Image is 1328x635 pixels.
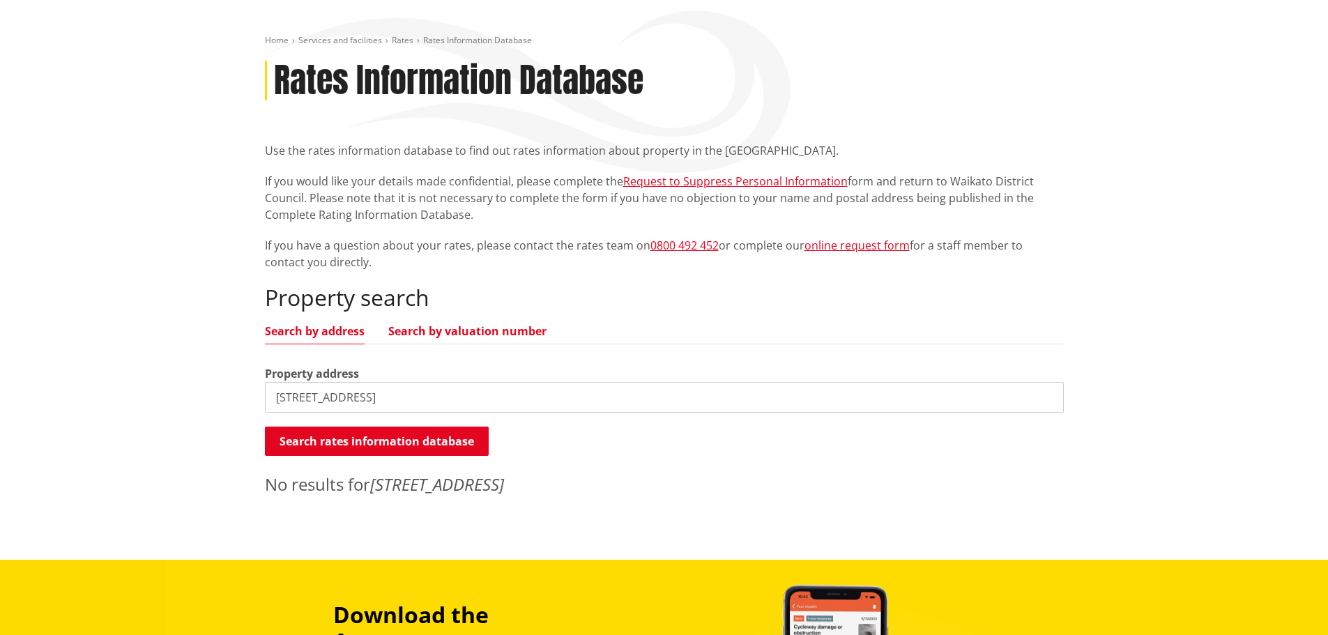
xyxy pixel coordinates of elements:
[1264,576,1314,627] iframe: Messenger Launcher
[265,142,1064,159] p: Use the rates information database to find out rates information about property in the [GEOGRAPHI...
[265,382,1064,413] input: e.g. Duke Street NGARUAWAHIA
[650,238,719,253] a: 0800 492 452
[265,35,1064,47] nav: breadcrumb
[265,427,489,456] button: Search rates information database
[265,34,289,46] a: Home
[423,34,532,46] span: Rates Information Database
[265,284,1064,311] h2: Property search
[265,326,365,337] a: Search by address
[265,365,359,382] label: Property address
[388,326,547,337] a: Search by valuation number
[804,238,910,253] a: online request form
[392,34,413,46] a: Rates
[623,174,848,189] a: Request to Suppress Personal Information
[265,472,1064,497] p: No results for
[370,473,504,496] em: [STREET_ADDRESS]
[265,173,1064,223] p: If you would like your details made confidential, please complete the form and return to Waikato ...
[274,61,643,101] h1: Rates Information Database
[298,34,382,46] a: Services and facilities
[265,237,1064,270] p: If you have a question about your rates, please contact the rates team on or complete our for a s...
